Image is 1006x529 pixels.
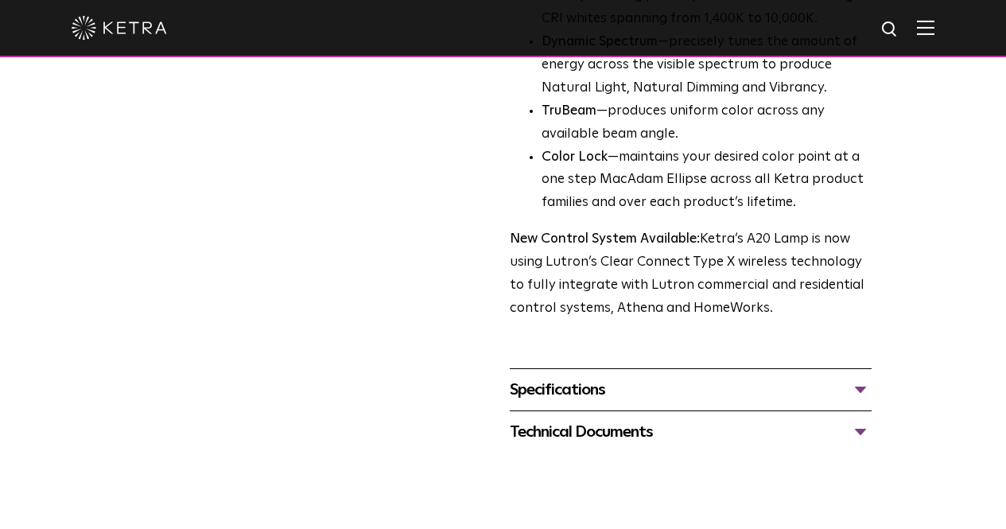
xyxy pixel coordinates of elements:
[880,20,900,40] img: search icon
[510,377,872,403] div: Specifications
[542,31,872,100] li: —precisely tunes the amount of energy across the visible spectrum to produce Natural Light, Natur...
[917,20,934,35] img: Hamburger%20Nav.svg
[72,16,167,40] img: ketra-logo-2019-white
[542,150,608,164] strong: Color Lock
[542,146,872,216] li: —maintains your desired color point at a one step MacAdam Ellipse across all Ketra product famili...
[510,419,872,445] div: Technical Documents
[510,228,872,321] p: Ketra’s A20 Lamp is now using Lutron’s Clear Connect Type X wireless technology to fully integrat...
[542,104,596,118] strong: TruBeam
[510,232,700,246] strong: New Control System Available:
[542,100,872,146] li: —produces uniform color across any available beam angle.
